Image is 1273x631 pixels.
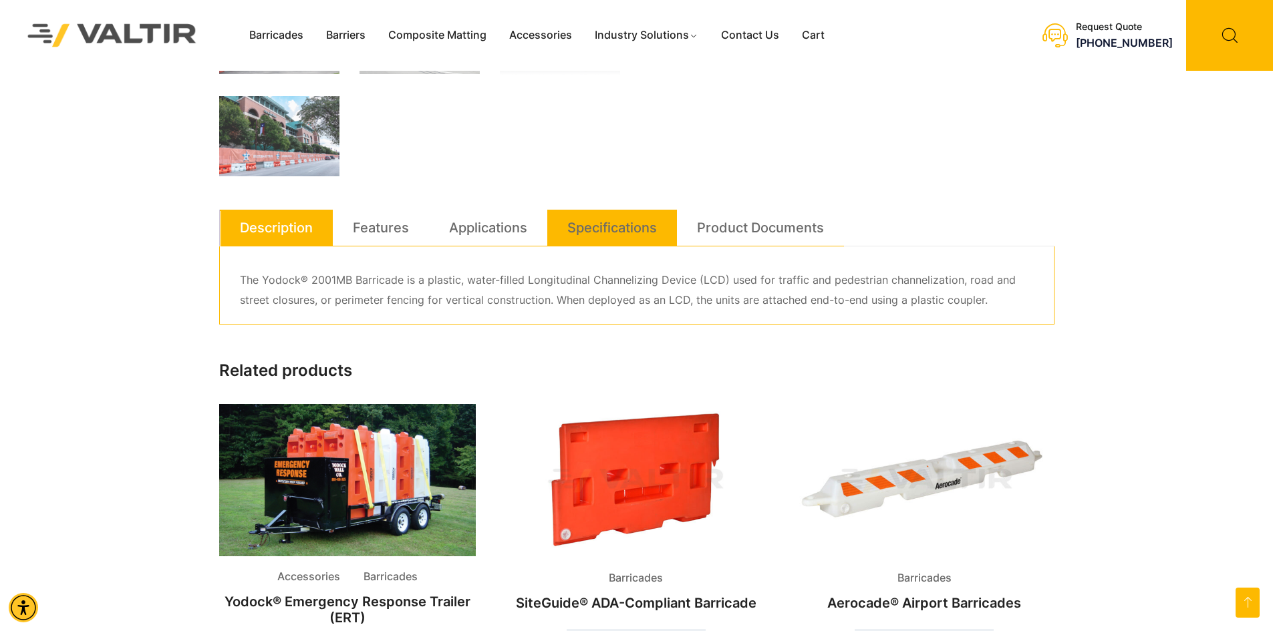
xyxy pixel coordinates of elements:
a: Specifications [567,210,657,246]
span: Barricades [599,568,673,588]
img: Barricades [796,404,1052,558]
a: Description [240,210,313,246]
span: Accessories [267,567,350,587]
a: BarricadesSiteGuide® ADA-Compliant Barricade [507,404,764,618]
a: Contact Us [710,25,791,45]
a: Barriers [315,25,377,45]
a: Product Documents [697,210,824,246]
div: Accessibility Menu [9,593,38,622]
a: Features [353,210,409,246]
a: Cart [791,25,836,45]
h2: SiteGuide® ADA-Compliant Barricade [507,588,764,618]
img: A view of Minute Maid Park with a barrier displaying "Houston Astros" and a Texas flag, surrounde... [219,96,339,176]
div: Request Quote [1076,21,1173,33]
a: Barricades [238,25,315,45]
p: The Yodock® 2001MB Barricade is a plastic, water-filled Longitudinal Channelizing Device (LCD) us... [240,270,1034,310]
span: Barricades [887,568,962,588]
a: Accessories [498,25,583,45]
img: Barricades [507,404,764,558]
a: Composite Matting [377,25,498,45]
a: Applications [449,210,527,246]
a: call (888) 496-3625 [1076,36,1173,49]
span: Barricades [353,567,428,587]
h2: Related products [219,361,1054,381]
img: Accessories [219,404,476,556]
img: Valtir Rentals [10,6,215,64]
a: Industry Solutions [583,25,710,45]
h2: Aerocade® Airport Barricades [796,588,1052,618]
a: Open this option [1236,588,1260,618]
a: BarricadesAerocade® Airport Barricades [796,404,1052,618]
